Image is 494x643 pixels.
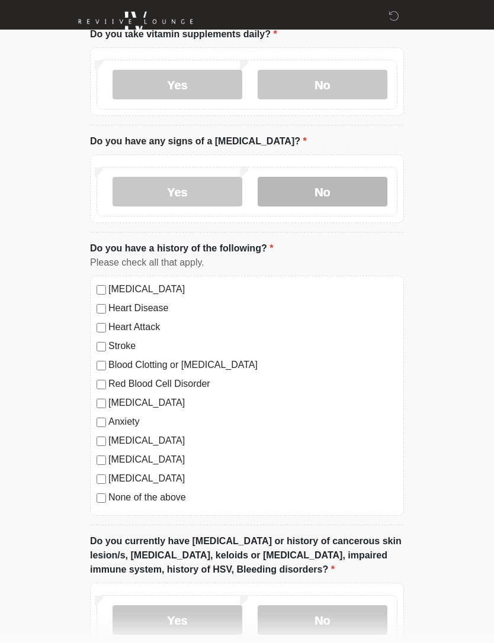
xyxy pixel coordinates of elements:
[108,358,397,373] label: Blood Clotting or [MEDICAL_DATA]
[97,361,106,371] input: Blood Clotting or [MEDICAL_DATA]
[258,606,387,635] label: No
[97,399,106,409] input: [MEDICAL_DATA]
[108,302,397,316] label: Heart Disease
[97,324,106,333] input: Heart Attack
[97,286,106,295] input: [MEDICAL_DATA]
[97,456,106,466] input: [MEDICAL_DATA]
[108,453,397,467] label: [MEDICAL_DATA]
[113,177,242,207] label: Yes
[90,135,307,149] label: Do you have any signs of a [MEDICAL_DATA]?
[108,472,397,486] label: [MEDICAL_DATA]
[97,380,106,390] input: Red Blood Cell Disorder
[113,70,242,100] label: Yes
[108,377,397,392] label: Red Blood Cell Disorder
[108,415,397,429] label: Anxiety
[90,242,273,256] label: Do you have a history of the following?
[90,535,404,577] label: Do you currently have [MEDICAL_DATA] or history of cancerous skin lesion/s, [MEDICAL_DATA], keloi...
[108,340,397,354] label: Stroke
[78,9,193,35] img: Reviive Lounge Logo
[97,342,106,352] input: Stroke
[97,494,106,503] input: None of the above
[108,283,397,297] label: [MEDICAL_DATA]
[97,437,106,447] input: [MEDICAL_DATA]
[90,256,404,270] div: Please check all that apply.
[258,70,387,100] label: No
[258,177,387,207] label: No
[97,418,106,428] input: Anxiety
[97,305,106,314] input: Heart Disease
[108,321,397,335] label: Heart Attack
[108,396,397,411] label: [MEDICAL_DATA]
[97,475,106,484] input: [MEDICAL_DATA]
[108,491,397,505] label: None of the above
[108,434,397,448] label: [MEDICAL_DATA]
[113,606,242,635] label: Yes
